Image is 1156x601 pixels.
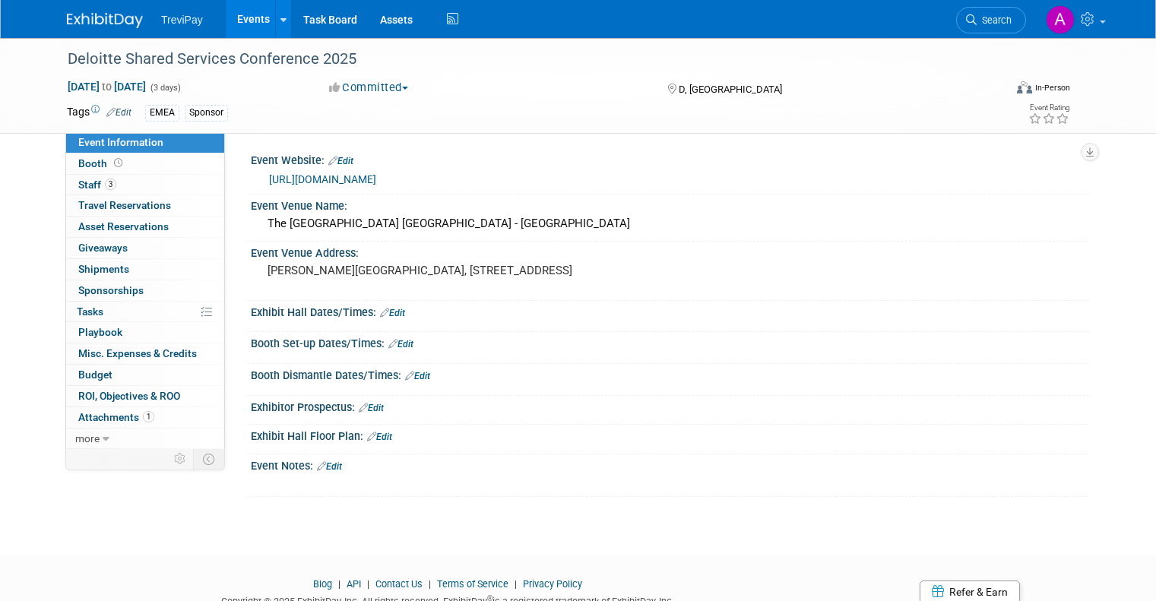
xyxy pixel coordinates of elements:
a: Sponsorships [66,280,224,301]
a: Edit [359,403,384,413]
a: Edit [328,156,353,166]
span: Sponsorships [78,284,144,296]
div: Event Format [922,79,1070,102]
div: Event Website: [251,149,1089,169]
a: Booth [66,153,224,174]
img: ExhibitDay [67,13,143,28]
div: Event Notes: [251,454,1089,474]
span: 3 [105,179,116,190]
a: Privacy Policy [523,578,582,590]
span: Attachments [78,411,154,423]
a: Budget [66,365,224,385]
span: | [363,578,373,590]
div: Exhibit Hall Dates/Times: [251,301,1089,321]
a: API [347,578,361,590]
span: Misc. Expenses & Credits [78,347,197,359]
a: Terms of Service [437,578,508,590]
td: Toggle Event Tabs [194,449,225,469]
a: Edit [388,339,413,350]
a: Edit [317,461,342,472]
div: EMEA [145,105,179,121]
span: TreviPay [161,14,203,26]
div: Booth Dismantle Dates/Times: [251,364,1089,384]
a: Playbook [66,322,224,343]
span: Booth [78,157,125,169]
td: Tags [67,104,131,122]
div: Event Venue Name: [251,195,1089,214]
a: Giveaways [66,238,224,258]
span: Budget [78,369,112,381]
a: [URL][DOMAIN_NAME] [269,173,376,185]
a: Tasks [66,302,224,322]
a: Attachments1 [66,407,224,428]
span: Asset Reservations [78,220,169,232]
td: Personalize Event Tab Strip [167,449,194,469]
a: Staff3 [66,175,224,195]
span: | [425,578,435,590]
span: (3 days) [149,83,181,93]
span: more [75,432,100,444]
span: Staff [78,179,116,191]
div: In-Person [1034,82,1070,93]
div: Event Rating [1028,104,1069,112]
pre: [PERSON_NAME][GEOGRAPHIC_DATA], [STREET_ADDRESS] [268,264,584,277]
span: Tasks [77,305,103,318]
a: Edit [405,371,430,381]
div: Booth Set-up Dates/Times: [251,332,1089,352]
span: Shipments [78,263,129,275]
a: Contact Us [375,578,423,590]
a: Blog [313,578,332,590]
a: Edit [380,308,405,318]
div: Event Venue Address: [251,242,1089,261]
div: Exhibitor Prospectus: [251,396,1089,416]
span: Playbook [78,326,122,338]
a: ROI, Objectives & ROO [66,386,224,406]
img: Format-Inperson.png [1017,81,1032,93]
a: Search [956,7,1026,33]
span: to [100,81,114,93]
span: [DATE] [DATE] [67,80,147,93]
a: more [66,429,224,449]
span: Event Information [78,136,163,148]
span: ROI, Objectives & ROO [78,390,180,402]
span: 1 [143,411,154,422]
a: Edit [106,107,131,118]
a: Event Information [66,132,224,153]
span: | [334,578,344,590]
img: Alen Lovric [1046,5,1075,34]
span: Search [977,14,1012,26]
span: | [511,578,521,590]
div: The [GEOGRAPHIC_DATA] [GEOGRAPHIC_DATA] - [GEOGRAPHIC_DATA] [262,212,1078,236]
a: Shipments [66,259,224,280]
span: Giveaways [78,242,128,254]
a: Edit [367,432,392,442]
span: Booth not reserved yet [111,157,125,169]
div: Deloitte Shared Services Conference 2025 [62,46,985,73]
button: Committed [324,80,414,96]
a: Misc. Expenses & Credits [66,343,224,364]
a: Asset Reservations [66,217,224,237]
span: Travel Reservations [78,199,171,211]
div: Sponsor [185,105,228,121]
div: Exhibit Hall Floor Plan: [251,425,1089,444]
span: D, [GEOGRAPHIC_DATA] [679,84,782,95]
a: Travel Reservations [66,195,224,216]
